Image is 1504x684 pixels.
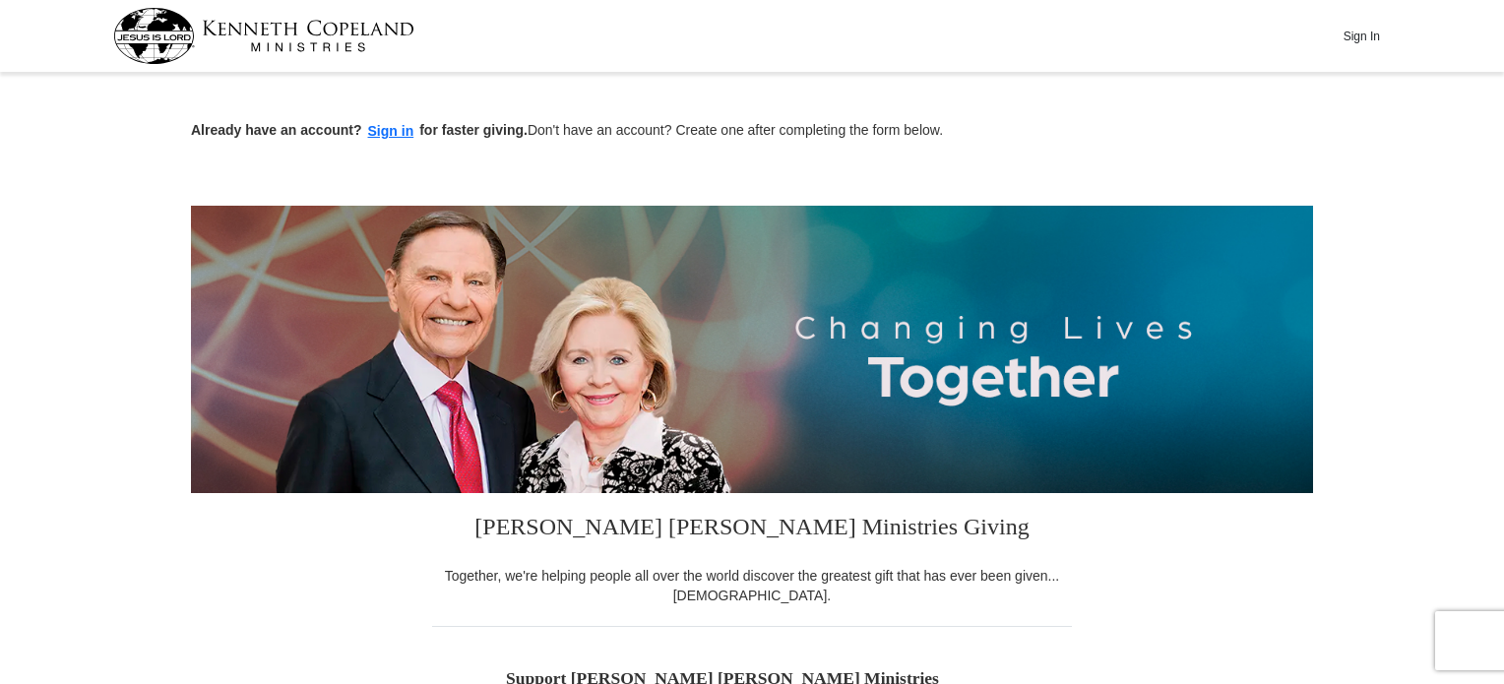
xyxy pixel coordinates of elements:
[362,120,420,143] button: Sign in
[191,122,528,138] strong: Already have an account? for faster giving.
[113,8,414,64] img: kcm-header-logo.svg
[432,493,1072,566] h3: [PERSON_NAME] [PERSON_NAME] Ministries Giving
[432,566,1072,605] div: Together, we're helping people all over the world discover the greatest gift that has ever been g...
[191,120,1313,143] p: Don't have an account? Create one after completing the form below.
[1332,21,1391,51] button: Sign In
